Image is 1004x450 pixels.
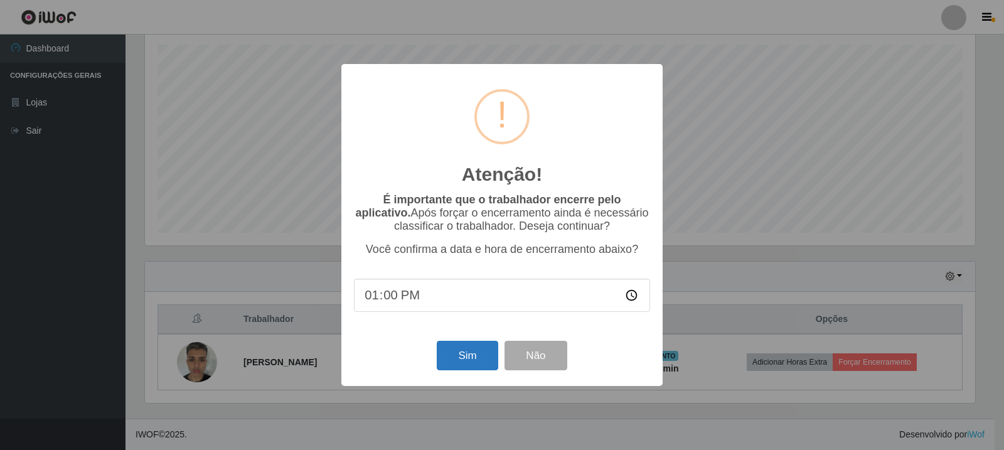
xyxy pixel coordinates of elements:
p: Você confirma a data e hora de encerramento abaixo? [354,243,650,256]
button: Não [505,341,567,370]
button: Sim [437,341,498,370]
p: Após forçar o encerramento ainda é necessário classificar o trabalhador. Deseja continuar? [354,193,650,233]
h2: Atenção! [462,163,542,186]
b: É importante que o trabalhador encerre pelo aplicativo. [355,193,621,219]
